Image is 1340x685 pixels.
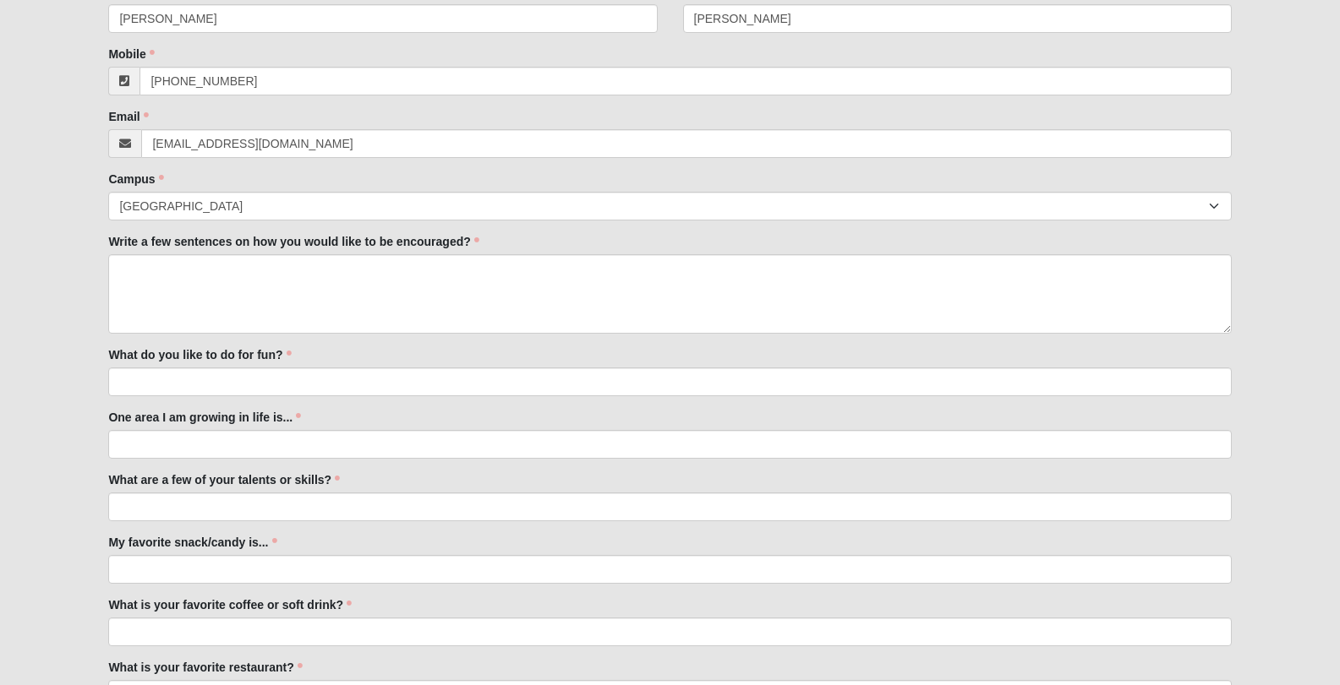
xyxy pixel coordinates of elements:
label: What do you like to do for fun? [108,346,291,363]
label: What is your favorite coffee or soft drink? [108,596,352,613]
label: What is your favorite restaurant? [108,659,302,676]
label: Write a few sentences on how you would like to be encouraged? [108,233,479,250]
label: What are a few of your talents or skills? [108,471,340,488]
label: One area I am growing in life is... [108,409,301,426]
label: My favorite snack/candy is... [108,534,276,551]
label: Email [108,108,148,125]
label: Mobile [108,46,154,63]
label: Campus [108,171,163,188]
